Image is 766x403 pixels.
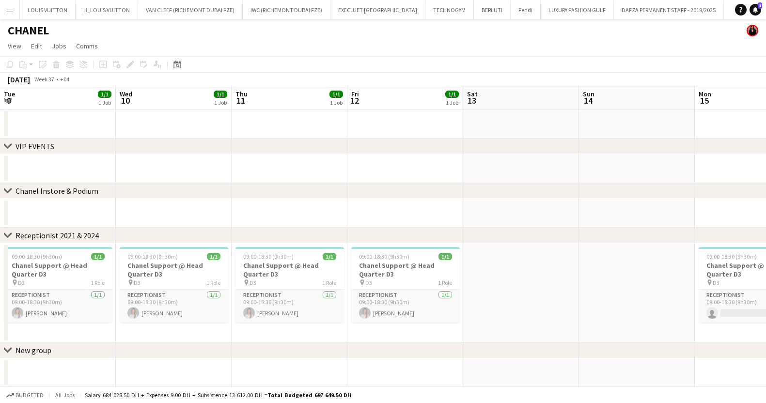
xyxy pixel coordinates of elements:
span: Thu [235,90,248,98]
span: D3 [713,279,719,286]
span: 09:00-18:30 (9h30m) [127,253,178,260]
span: Week 37 [32,76,56,83]
span: 1/1 [214,91,227,98]
h3: Chanel Support @ Head Quarter D3 [120,261,228,279]
span: 15 [697,95,711,106]
span: Fri [351,90,359,98]
span: 09:00-18:30 (9h30m) [243,253,294,260]
div: Salary 684 028.50 DH + Expenses 9.00 DH + Subsistence 13 612.00 DH = [85,391,351,399]
a: Jobs [48,40,70,52]
span: Wed [120,90,132,98]
span: Comms [76,42,98,50]
button: Fendi [511,0,541,19]
button: Budgeted [5,390,45,401]
span: Tue [4,90,15,98]
h3: Chanel Support @ Head Quarter D3 [4,261,112,279]
div: 1 Job [98,99,111,106]
a: View [4,40,25,52]
span: 1/1 [98,91,111,98]
div: 1 Job [330,99,343,106]
div: [DATE] [8,75,30,84]
button: LUXURY FASHION GULF [541,0,614,19]
div: New group [16,345,51,355]
div: VIP EVENTS [16,141,54,151]
span: Sun [583,90,594,98]
span: 1 Role [322,279,336,286]
span: D3 [365,279,372,286]
span: D3 [250,279,256,286]
app-user-avatar: Maria Fernandes [747,25,758,36]
span: Mon [699,90,711,98]
span: All jobs [53,391,77,399]
span: 1 Role [206,279,220,286]
button: DAFZA PERMANENT STAFF - 2019/2025 [614,0,724,19]
span: 1 [758,2,762,9]
a: Comms [72,40,102,52]
span: 1/1 [207,253,220,260]
span: 14 [581,95,594,106]
span: 10 [118,95,132,106]
span: Edit [31,42,42,50]
span: 09:00-18:30 (9h30m) [359,253,409,260]
span: 09:00-18:30 (9h30m) [706,253,757,260]
app-card-role: Receptionist1/109:00-18:30 (9h30m)[PERSON_NAME] [120,290,228,323]
span: Jobs [52,42,66,50]
app-job-card: 09:00-18:30 (9h30m)1/1Chanel Support @ Head Quarter D3 D31 RoleReceptionist1/109:00-18:30 (9h30m)... [351,247,460,323]
span: 11 [234,95,248,106]
span: Sat [467,90,478,98]
span: 1 Role [438,279,452,286]
span: D3 [134,279,141,286]
span: Budgeted [16,392,44,399]
app-job-card: 09:00-18:30 (9h30m)1/1Chanel Support @ Head Quarter D3 D31 RoleReceptionist1/109:00-18:30 (9h30m)... [120,247,228,323]
h1: CHANEL [8,23,49,38]
span: Total Budgeted 697 649.50 DH [267,391,351,399]
span: 9 [2,95,15,106]
app-card-role: Receptionist1/109:00-18:30 (9h30m)[PERSON_NAME] [351,290,460,323]
a: 1 [750,4,761,15]
button: IWC (RICHEMONT DUBAI FZE) [243,0,330,19]
h3: Chanel Support @ Head Quarter D3 [351,261,460,279]
app-card-role: Receptionist1/109:00-18:30 (9h30m)[PERSON_NAME] [235,290,344,323]
button: VAN CLEEF (RICHEMONT DUBAI FZE) [138,0,243,19]
span: 13 [466,95,478,106]
span: 1/1 [445,91,459,98]
div: Receptionist 2021 & 2024 [16,231,99,240]
a: Edit [27,40,46,52]
span: 1/1 [91,253,105,260]
app-job-card: 09:00-18:30 (9h30m)1/1Chanel Support @ Head Quarter D3 D31 RoleReceptionist1/109:00-18:30 (9h30m)... [4,247,112,323]
app-card-role: Receptionist1/109:00-18:30 (9h30m)[PERSON_NAME] [4,290,112,323]
span: 1/1 [329,91,343,98]
span: 1 Role [91,279,105,286]
span: View [8,42,21,50]
button: BERLUTI [474,0,511,19]
button: EXECUJET [GEOGRAPHIC_DATA] [330,0,425,19]
span: 1/1 [438,253,452,260]
div: +04 [60,76,69,83]
span: 1/1 [323,253,336,260]
div: 1 Job [446,99,458,106]
div: 1 Job [214,99,227,106]
button: H_LOUIS VUITTON [76,0,138,19]
app-job-card: 09:00-18:30 (9h30m)1/1Chanel Support @ Head Quarter D3 D31 RoleReceptionist1/109:00-18:30 (9h30m)... [235,247,344,323]
span: 12 [350,95,359,106]
div: Chanel Instore & Podium [16,186,98,196]
h3: Chanel Support @ Head Quarter D3 [235,261,344,279]
button: LOUIS VUITTON [20,0,76,19]
span: D3 [18,279,25,286]
button: TECHNOGYM [425,0,474,19]
span: 09:00-18:30 (9h30m) [12,253,62,260]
